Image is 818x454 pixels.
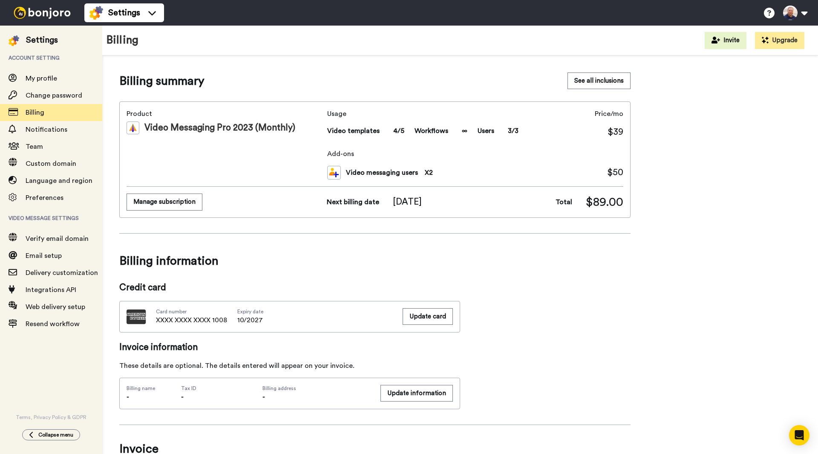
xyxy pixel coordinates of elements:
span: Email setup [26,252,62,259]
span: Credit card [119,281,460,294]
span: XXXX XXXX XXXX 1008 [156,315,227,325]
span: Billing summary [119,72,204,90]
span: Web delivery setup [26,304,85,310]
span: Add-ons [327,149,623,159]
span: $39 [608,126,623,139]
div: Open Intercom Messenger [789,425,809,445]
span: Workflows [415,126,448,136]
button: Manage subscription [127,194,202,210]
span: Resend workflow [26,321,80,327]
span: Team [26,143,43,150]
button: Update card [403,308,453,325]
span: Delivery customization [26,269,98,276]
span: Tax ID [181,385,196,392]
span: Video messaging users [346,168,418,178]
span: Integrations API [26,286,76,293]
span: 3/3 [508,126,518,136]
span: Expiry date [237,308,263,315]
div: Settings [26,34,58,46]
span: X 2 [425,168,433,178]
span: 4/5 [393,126,404,136]
img: settings-colored.svg [9,35,19,46]
span: Verify email domain [26,235,89,242]
img: bj-logo-header-white.svg [10,7,74,19]
span: Settings [108,7,140,19]
span: - [181,393,184,400]
span: ∞ [462,126,467,136]
span: Usage [327,109,518,119]
span: Video templates [327,126,380,136]
a: Update information [380,385,453,402]
span: [DATE] [393,196,422,208]
span: Billing information [119,249,631,273]
div: These details are optional. The details entered will appear on your invoice. [119,361,460,371]
span: Card number [156,308,227,315]
button: Update information [380,385,453,402]
span: Next billing date [327,197,379,207]
span: Collapse menu [38,431,73,438]
div: Video Messaging Pro 2023 (Monthly) [127,121,324,134]
span: Product [127,109,324,119]
span: Users [478,126,494,136]
img: vm-color.svg [127,121,139,134]
span: Total [556,197,572,207]
span: - [262,393,265,400]
button: Upgrade [755,32,804,49]
span: Billing address [262,385,371,392]
h1: Billing [107,34,138,46]
span: $ 50 [607,166,623,179]
span: Invoice information [119,341,460,354]
span: Billing [26,109,44,116]
span: Preferences [26,194,63,201]
span: Notifications [26,126,67,133]
button: Invite [705,32,746,49]
span: Custom domain [26,160,76,167]
span: Change password [26,92,82,99]
span: Price/mo [595,109,623,119]
span: 10/2027 [237,315,263,325]
span: My profile [26,75,57,82]
button: See all inclusions [567,72,631,89]
button: Collapse menu [22,429,80,440]
span: Billing name [127,385,155,392]
span: - [127,393,129,400]
span: Language and region [26,177,92,184]
img: team-members.svg [327,166,341,179]
img: settings-colored.svg [89,6,103,20]
span: $89.00 [586,194,623,211]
